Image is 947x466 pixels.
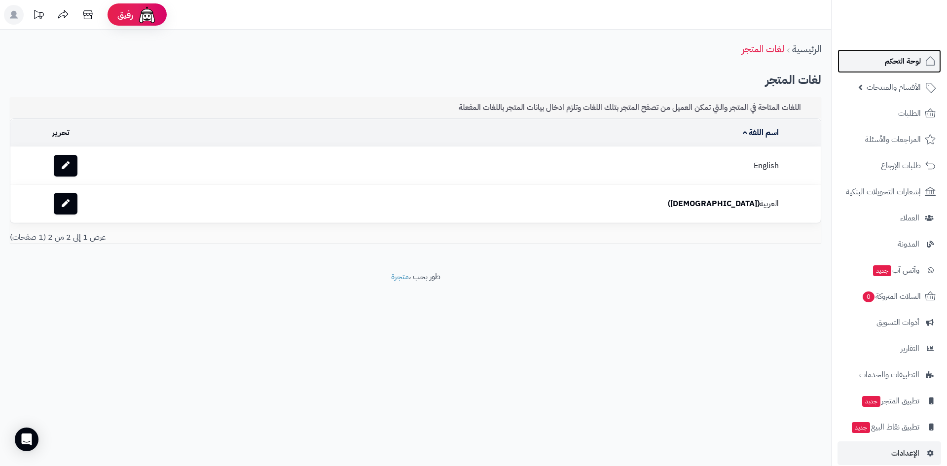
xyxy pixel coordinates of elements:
[862,396,880,407] span: جديد
[117,9,133,21] span: رفيق
[838,128,941,151] a: المراجعات والأسئلة
[851,420,919,434] span: تطبيق نقاط البيع
[2,232,416,243] div: عرض 1 إلى 2 من 2 (1 صفحات)
[865,133,921,146] span: المراجعات والأسئلة
[838,389,941,413] a: تطبيق المتجرجديد
[15,428,38,451] div: Open Intercom Messenger
[838,102,941,125] a: الطلبات
[876,316,919,329] span: أدوات التسويق
[873,265,891,276] span: جديد
[901,342,919,356] span: التقارير
[48,119,214,146] td: تحرير
[838,311,941,334] a: أدوات التسويق
[881,159,921,173] span: طلبات الإرجاع
[838,285,941,308] a: السلات المتروكة0
[792,41,821,56] a: الرئيسية
[898,237,919,251] span: المدونة
[838,232,941,256] a: المدونة
[391,271,409,283] a: متجرة
[838,258,941,282] a: وآتس آبجديد
[891,446,919,460] span: الإعدادات
[668,198,760,210] b: ([DEMOGRAPHIC_DATA])
[838,49,941,73] a: لوحة التحكم
[872,263,919,277] span: وآتس آب
[859,368,919,382] span: التطبيقات والخدمات
[838,441,941,465] a: الإعدادات
[885,54,921,68] span: لوحة التحكم
[26,5,51,27] a: تحديثات المنصة
[459,103,814,112] h3: اللغات المتاحة في المتجر والتي تمكن العميل من تصفح المتجر بتلك اللغات وتلزم ادخال بيانات المتجر ب...
[862,289,921,303] span: السلات المتروكة
[900,211,919,225] span: العملاء
[838,415,941,439] a: تطبيق نقاط البيعجديد
[838,180,941,204] a: إشعارات التحويلات البنكية
[838,206,941,230] a: العملاء
[852,422,870,433] span: جديد
[861,394,919,408] span: تطبيق المتجر
[838,154,941,178] a: طلبات الإرجاع
[214,147,783,184] td: English
[867,80,921,94] span: الأقسام والمنتجات
[838,363,941,387] a: التطبيقات والخدمات
[863,291,874,302] span: 0
[742,41,784,56] a: لغات المتجر
[898,107,921,120] span: الطلبات
[214,185,783,222] td: العربية
[137,5,157,25] img: ai-face.png
[838,337,941,360] a: التقارير
[846,185,921,199] span: إشعارات التحويلات البنكية
[10,70,821,90] h2: لغات المتجر
[743,127,779,139] a: اسم اللغة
